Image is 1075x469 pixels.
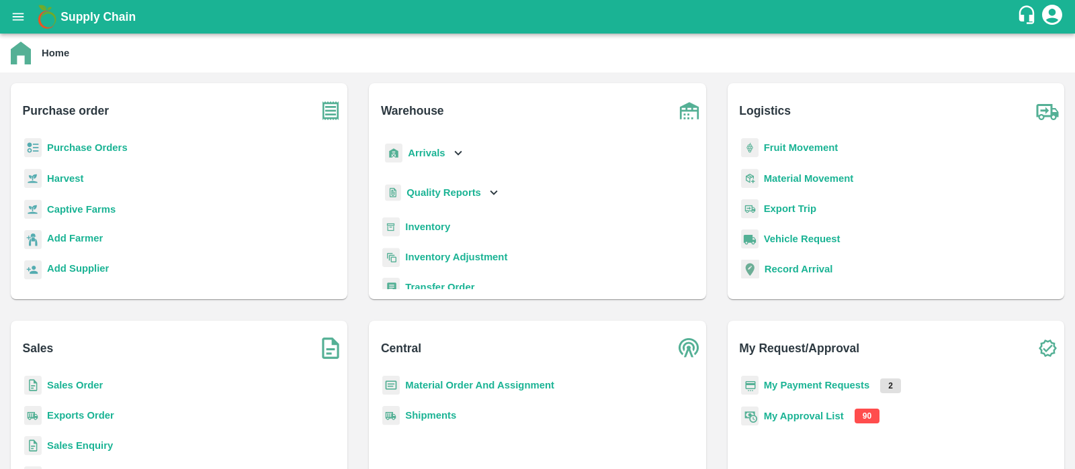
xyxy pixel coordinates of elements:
[60,7,1017,26] a: Supply Chain
[314,94,347,127] img: purchase
[406,187,481,198] b: Quality Reports
[47,233,103,244] b: Add Farmer
[381,101,444,120] b: Warehouse
[47,142,128,153] a: Purchase Orders
[47,410,114,421] a: Exports Order
[405,221,450,232] a: Inventory
[42,48,69,58] b: Home
[405,410,456,421] a: Shipments
[382,217,400,237] img: whInventory
[47,380,103,390] a: Sales Order
[381,339,421,358] b: Central
[673,94,706,127] img: warehouse
[24,406,42,425] img: shipments
[47,440,113,451] a: Sales Enquiry
[382,138,466,168] div: Arrivals
[47,173,83,184] a: Harvest
[24,138,42,158] img: reciept
[3,1,34,32] button: open drawer
[24,376,42,395] img: sales
[880,378,901,393] p: 2
[739,101,791,120] b: Logistics
[11,42,31,64] img: home
[382,248,400,267] img: inventory
[24,260,42,280] img: supplier
[24,199,42,219] img: harvest
[764,411,844,421] a: My Approval List
[741,168,759,189] img: material
[764,203,816,214] a: Export Trip
[385,185,401,201] img: qualityReport
[741,376,759,395] img: payment
[34,3,60,30] img: logo
[47,204,116,215] a: Captive Farms
[741,229,759,249] img: vehicle
[1031,331,1064,365] img: check
[385,144,402,163] img: whArrival
[408,148,445,158] b: Arrivals
[382,278,400,297] img: whTransfer
[405,252,507,262] a: Inventory Adjustment
[24,168,42,189] img: harvest
[405,380,554,390] a: Material Order And Assignment
[739,339,859,358] b: My Request/Approval
[382,406,400,425] img: shipments
[47,231,103,249] a: Add Farmer
[47,261,109,279] a: Add Supplier
[855,409,879,423] p: 90
[741,406,759,426] img: approval
[23,101,109,120] b: Purchase order
[764,142,838,153] a: Fruit Movement
[382,376,400,395] img: centralMaterial
[741,199,759,219] img: delivery
[741,138,759,158] img: fruit
[23,339,54,358] b: Sales
[764,380,870,390] a: My Payment Requests
[673,331,706,365] img: central
[764,173,854,184] a: Material Movement
[1040,3,1064,31] div: account of current user
[405,282,474,293] a: Transfer Order
[764,233,841,244] a: Vehicle Request
[765,264,833,274] a: Record Arrival
[741,260,759,278] img: recordArrival
[24,436,42,456] img: sales
[382,179,501,207] div: Quality Reports
[314,331,347,365] img: soSales
[24,230,42,250] img: farmer
[60,10,136,23] b: Supply Chain
[1031,94,1064,127] img: truck
[1017,5,1040,29] div: customer-support
[47,263,109,274] b: Add Supplier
